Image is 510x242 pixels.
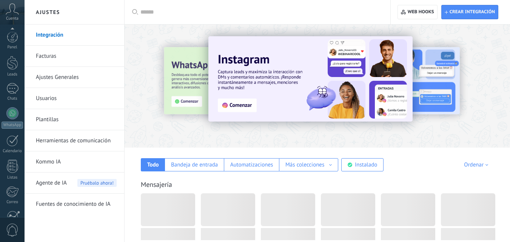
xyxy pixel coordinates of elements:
div: WhatsApp [2,122,23,129]
a: Integración [36,25,117,46]
span: Pruébalo ahora! [77,179,117,187]
a: Plantillas [36,109,117,130]
span: Agente de IA [36,173,67,194]
div: Ordenar [464,161,491,168]
a: Agente de IA Pruébalo ahora! [36,173,117,194]
div: Más colecciones [285,161,324,168]
a: Fuentes de conocimiento de IA [36,194,117,215]
li: Kommo IA [25,151,124,173]
div: Instalado [355,161,377,168]
li: Usuarios [25,88,124,109]
li: Ajustes Generales [25,67,124,88]
span: Web hooks [408,9,434,15]
div: Correo [2,200,23,205]
div: Automatizaciones [230,161,273,168]
span: Crear integración [450,9,495,15]
div: Chats [2,96,23,101]
a: Ajustes Generales [36,67,117,88]
div: Bandeja de entrada [171,161,218,168]
a: Mensajería [141,180,172,189]
li: Herramientas de comunicación [25,130,124,151]
img: Slide 1 [208,36,413,122]
a: Usuarios [36,88,117,109]
div: Leads [2,72,23,77]
li: Facturas [25,46,124,67]
a: Kommo IA [36,151,117,173]
a: Herramientas de comunicación [36,130,117,151]
div: Listas [2,175,23,180]
div: Panel [2,45,23,50]
span: Cuenta [6,16,18,21]
div: Todo [147,161,159,168]
li: Integración [25,25,124,46]
button: Crear integración [441,5,498,19]
a: Facturas [36,46,117,67]
div: Calendario [2,149,23,154]
li: Agente de IA [25,173,124,194]
button: Web hooks [398,5,437,19]
li: Plantillas [25,109,124,130]
li: Fuentes de conocimiento de IA [25,194,124,214]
